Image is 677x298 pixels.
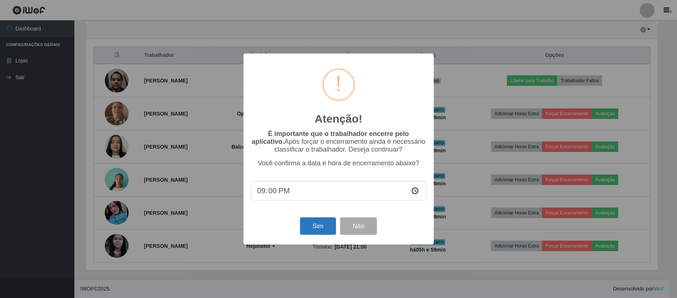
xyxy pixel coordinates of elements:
button: Não [340,217,377,235]
p: Após forçar o encerramento ainda é necessário classificar o trabalhador. Deseja continuar? [251,130,426,153]
h2: Atenção! [315,112,362,126]
p: Você confirma a data e hora de encerramento abaixo? [251,159,426,167]
b: É importante que o trabalhador encerre pelo aplicativo. [252,130,409,145]
button: Sim [300,217,336,235]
